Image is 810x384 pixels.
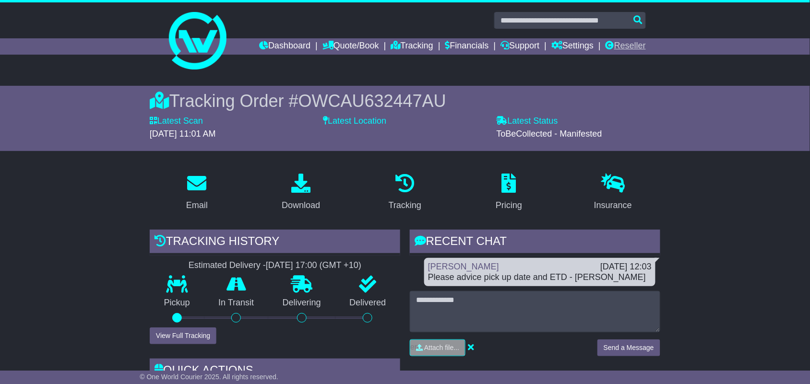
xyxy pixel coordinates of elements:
[150,129,216,139] span: [DATE] 11:01 AM
[500,38,539,55] a: Support
[140,373,278,381] span: © One World Courier 2025. All rights reserved.
[150,116,203,127] label: Latest Scan
[322,38,379,55] a: Quote/Book
[497,129,602,139] span: ToBeCollected - Manifested
[323,116,386,127] label: Latest Location
[389,199,421,212] div: Tracking
[445,38,489,55] a: Financials
[594,199,632,212] div: Insurance
[150,298,204,308] p: Pickup
[497,116,558,127] label: Latest Status
[551,38,594,55] a: Settings
[428,272,652,283] div: Please advice pick up date and ETD - [PERSON_NAME]
[382,170,428,215] a: Tracking
[298,91,446,111] span: OWCAU632447AU
[496,199,522,212] div: Pricing
[259,38,310,55] a: Dashboard
[391,38,433,55] a: Tracking
[600,262,652,272] div: [DATE] 12:03
[150,230,400,256] div: Tracking history
[266,260,361,271] div: [DATE] 17:00 (GMT +10)
[204,298,269,308] p: In Transit
[186,199,208,212] div: Email
[150,260,400,271] div: Estimated Delivery -
[428,262,499,271] a: [PERSON_NAME]
[588,170,638,215] a: Insurance
[150,327,216,344] button: View Full Tracking
[597,339,660,356] button: Send a Message
[410,230,660,256] div: RECENT CHAT
[150,91,660,111] div: Tracking Order #
[606,38,646,55] a: Reseller
[180,170,214,215] a: Email
[282,199,320,212] div: Download
[335,298,401,308] p: Delivered
[268,298,335,308] p: Delivering
[489,170,528,215] a: Pricing
[275,170,326,215] a: Download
